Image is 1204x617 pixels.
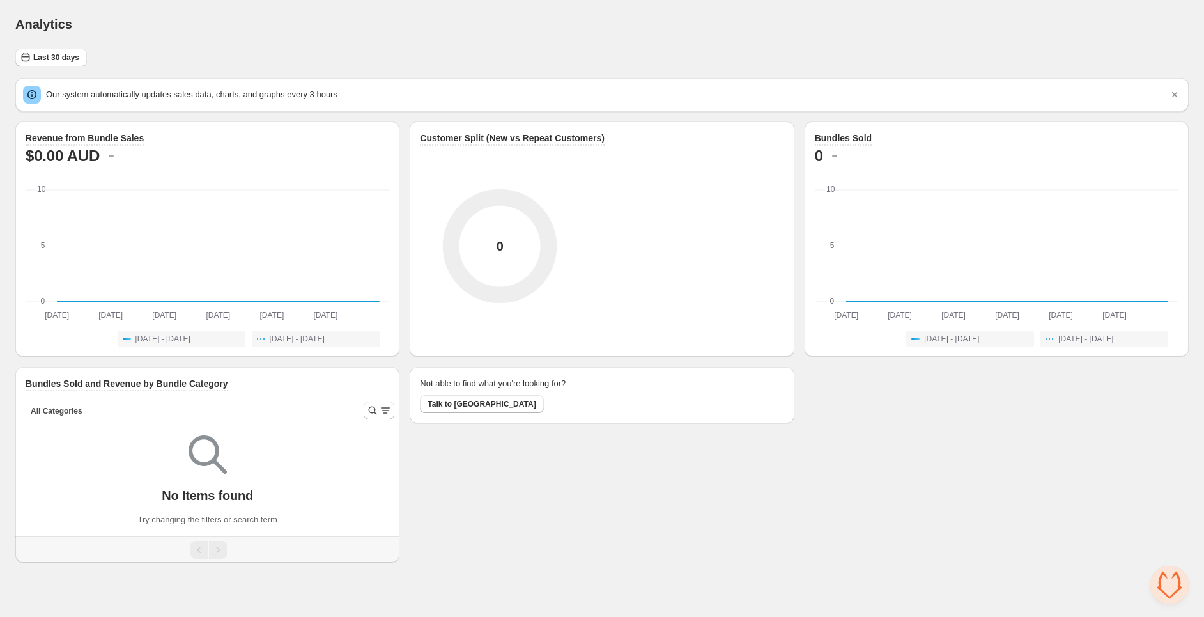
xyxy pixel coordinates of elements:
[41,297,45,306] text: 0
[118,331,245,347] button: [DATE] - [DATE]
[252,331,380,347] button: [DATE] - [DATE]
[37,185,46,194] text: 10
[1049,311,1073,320] text: [DATE]
[924,334,979,344] span: [DATE] - [DATE]
[1058,334,1113,344] span: [DATE] - [DATE]
[888,311,912,320] text: [DATE]
[995,311,1019,320] text: [DATE]
[26,132,144,144] h3: Revenue from Bundle Sales
[33,52,79,63] span: Last 30 days
[1102,311,1127,320] text: [DATE]
[98,311,123,320] text: [DATE]
[41,241,45,250] text: 5
[364,402,394,419] button: Search and filter results
[135,334,190,344] span: [DATE] - [DATE]
[428,399,536,409] span: Talk to [GEOGRAPHIC_DATA]
[906,331,1034,347] button: [DATE] - [DATE]
[815,132,872,144] h3: Bundles Sold
[830,241,834,250] text: 5
[259,311,284,320] text: [DATE]
[420,377,566,390] h2: Not able to find what you're looking for?
[1166,86,1184,104] button: Dismiss notification
[1150,566,1189,604] div: Open chat
[314,311,338,320] text: [DATE]
[270,334,325,344] span: [DATE] - [DATE]
[826,185,835,194] text: 10
[15,536,399,563] nav: Pagination
[46,90,337,99] span: Our system automatically updates sales data, charts, and graphs every 3 hours
[941,311,966,320] text: [DATE]
[26,377,228,390] h3: Bundles Sold and Revenue by Bundle Category
[31,406,82,416] span: All Categories
[162,488,253,503] p: No Items found
[137,513,277,526] p: Try changing the filters or search term
[26,146,100,166] h2: $0.00 AUD
[830,297,834,306] text: 0
[15,17,72,32] h1: Analytics
[1040,331,1168,347] button: [DATE] - [DATE]
[152,311,176,320] text: [DATE]
[189,435,227,474] img: Empty search results
[206,311,230,320] text: [DATE]
[420,395,543,413] button: Talk to [GEOGRAPHIC_DATA]
[815,146,823,166] h2: 0
[834,311,858,320] text: [DATE]
[45,311,69,320] text: [DATE]
[15,49,87,66] button: Last 30 days
[420,132,605,144] h3: Customer Split (New vs Repeat Customers)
